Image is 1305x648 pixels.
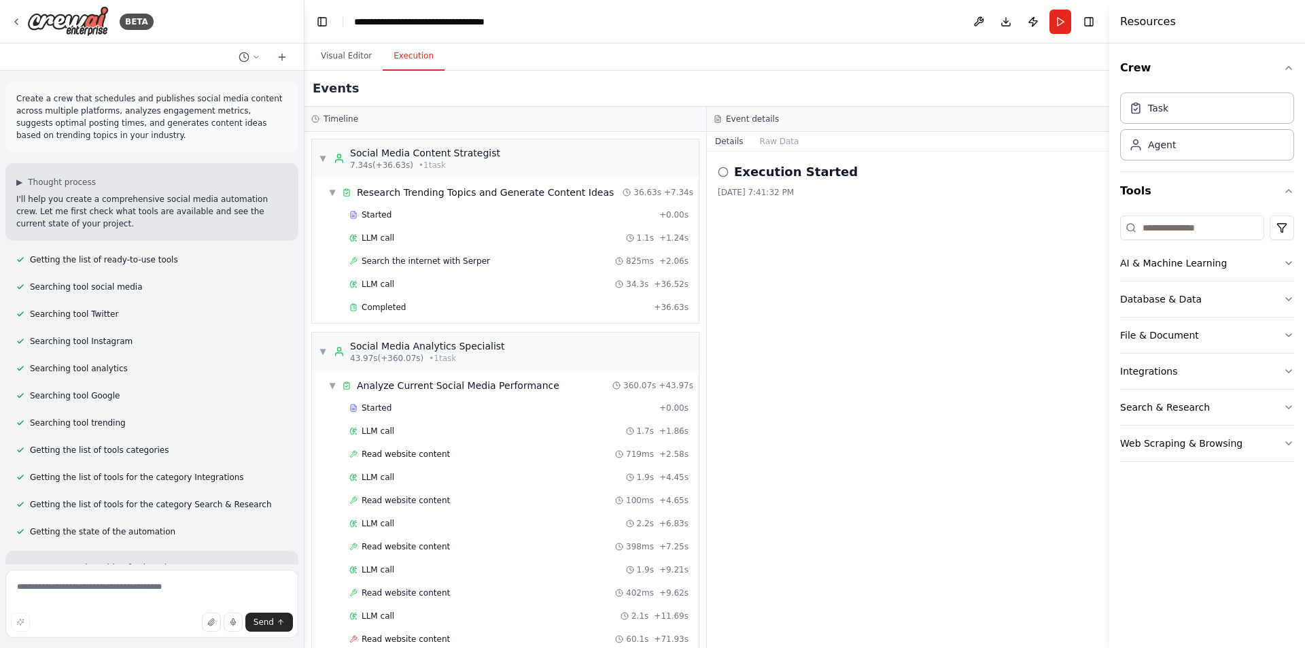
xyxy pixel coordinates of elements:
[357,379,559,392] span: Analyze Current Social Media Performance
[718,187,1098,198] div: [DATE] 7:41:32 PM
[1148,138,1176,152] div: Agent
[1120,328,1199,342] div: File & Document
[362,541,450,552] span: Read website content
[350,146,500,160] div: Social Media Content Strategist
[319,153,327,164] span: ▼
[11,613,30,632] button: Improve this prompt
[659,233,689,243] span: + 1.24s
[637,518,654,529] span: 2.2s
[233,49,266,65] button: Switch to previous chat
[350,160,413,171] span: 7.34s (+36.63s)
[354,15,485,29] nav: breadcrumb
[637,564,654,575] span: 1.9s
[1120,282,1294,317] button: Database & Data
[328,187,336,198] span: ▼
[224,613,243,632] button: Click to speak your automation idea
[626,279,648,290] span: 34.3s
[626,541,654,552] span: 398ms
[664,187,693,198] span: + 7.34s
[16,177,22,188] span: ▶
[362,472,394,483] span: LLM call
[383,42,445,71] button: Execution
[362,611,394,621] span: LLM call
[16,193,288,230] p: I'll help you create a comprehensive social media automation crew. Let me first check what tools ...
[362,587,450,598] span: Read website content
[626,256,654,267] span: 825ms
[734,163,858,182] h2: Execution Started
[30,336,133,347] span: Searching tool Instagram
[16,177,96,188] button: ▶Thought process
[30,254,178,265] span: Getting the list of ready-to-use tools
[30,526,175,537] span: Getting the state of the automation
[659,541,689,552] span: + 7.25s
[659,426,689,437] span: + 1.86s
[707,132,752,151] button: Details
[654,302,689,313] span: + 36.63s
[350,353,423,364] span: 43.97s (+360.07s)
[271,49,293,65] button: Start a new chat
[362,302,406,313] span: Completed
[254,617,274,628] span: Send
[752,132,807,151] button: Raw Data
[362,233,394,243] span: LLM call
[1120,364,1177,378] div: Integrations
[659,495,689,506] span: + 4.65s
[328,380,336,391] span: ▼
[319,346,327,357] span: ▼
[1120,49,1294,87] button: Crew
[654,279,689,290] span: + 36.52s
[659,518,689,529] span: + 6.83s
[419,160,446,171] span: • 1 task
[1079,12,1098,31] button: Hide right sidebar
[16,562,288,611] p: I see you're starting with a fresh project. Let me create a comprehensive social media automation...
[16,92,288,141] p: Create a crew that schedules and publishes social media content across multiple platforms, analyz...
[30,390,120,401] span: Searching tool Google
[362,634,450,645] span: Read website content
[357,186,614,199] span: Research Trending Topics and Generate Content Ideas
[202,613,221,632] button: Upload files
[362,495,450,506] span: Read website content
[120,14,154,30] div: BETA
[623,380,656,391] span: 360.07s
[245,613,293,632] button: Send
[1120,210,1294,473] div: Tools
[659,564,689,575] span: + 9.21s
[27,6,109,37] img: Logo
[1120,245,1294,281] button: AI & Machine Learning
[28,177,96,188] span: Thought process
[30,499,272,510] span: Getting the list of tools for the category Search & Research
[362,426,394,437] span: LLM call
[1120,426,1294,461] button: Web Scraping & Browsing
[362,256,490,267] span: Search the internet with Serper
[1120,318,1294,353] button: File & Document
[659,587,689,598] span: + 9.62s
[633,187,661,198] span: 36.63s
[30,445,169,456] span: Getting the list of tools categories
[659,256,689,267] span: + 2.06s
[626,587,654,598] span: 402ms
[1120,87,1294,171] div: Crew
[362,279,394,290] span: LLM call
[1120,390,1294,425] button: Search & Research
[313,79,359,98] h2: Events
[30,417,126,428] span: Searching tool trending
[659,403,689,413] span: + 0.00s
[631,611,648,621] span: 2.1s
[637,426,654,437] span: 1.7s
[350,339,505,353] div: Social Media Analytics Specialist
[1120,400,1210,414] div: Search & Research
[659,449,689,460] span: + 2.58s
[30,472,244,483] span: Getting the list of tools for the category Integrations
[1120,437,1242,450] div: Web Scraping & Browsing
[362,564,394,575] span: LLM call
[362,403,391,413] span: Started
[659,209,689,220] span: + 0.00s
[637,233,654,243] span: 1.1s
[429,353,456,364] span: • 1 task
[1120,292,1202,306] div: Database & Data
[626,634,648,645] span: 60.1s
[637,472,654,483] span: 1.9s
[313,12,332,31] button: Hide left sidebar
[362,449,450,460] span: Read website content
[1148,101,1168,115] div: Task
